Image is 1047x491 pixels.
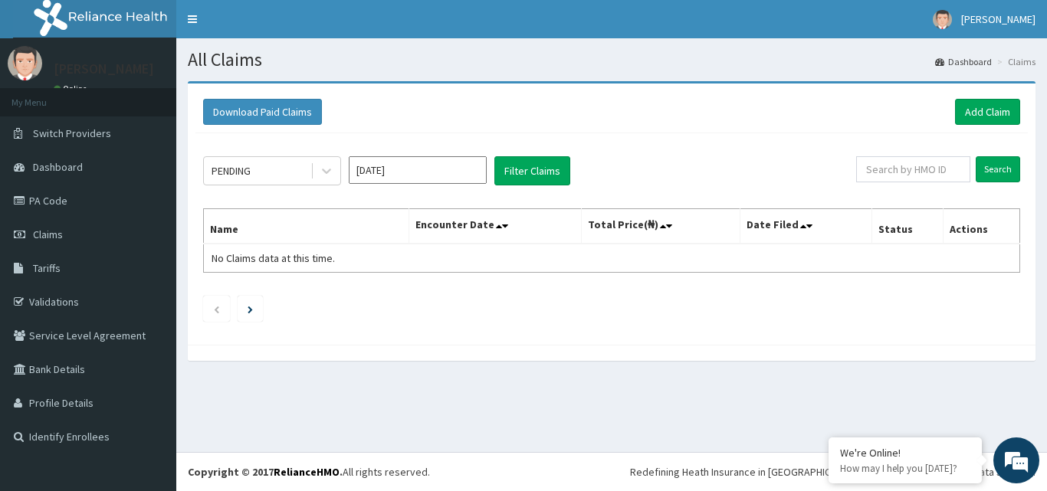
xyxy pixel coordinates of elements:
a: Dashboard [935,55,992,68]
span: Switch Providers [33,126,111,140]
a: Next page [248,302,253,316]
th: Status [872,209,944,244]
a: RelianceHMO [274,465,340,479]
a: Online [54,83,90,94]
input: Select Month and Year [349,156,487,184]
div: PENDING [212,163,251,178]
li: Claims [993,55,1036,68]
a: Previous page [213,302,220,316]
span: Claims [33,227,63,241]
span: [PERSON_NAME] [961,12,1036,26]
p: [PERSON_NAME] [54,62,154,76]
footer: All rights reserved. [176,452,1047,491]
input: Search [976,156,1020,182]
h1: All Claims [188,50,1036,70]
div: We're Online! [840,446,970,460]
button: Download Paid Claims [203,99,322,125]
img: User Image [8,46,42,80]
th: Name [204,209,409,244]
button: Filter Claims [494,156,570,185]
div: Redefining Heath Insurance in [GEOGRAPHIC_DATA] using Telemedicine and Data Science! [630,464,1036,480]
span: Dashboard [33,160,83,174]
p: How may I help you today? [840,462,970,475]
th: Date Filed [740,209,872,244]
th: Total Price(₦) [581,209,740,244]
th: Actions [943,209,1019,244]
a: Add Claim [955,99,1020,125]
img: User Image [933,10,952,29]
strong: Copyright © 2017 . [188,465,343,479]
th: Encounter Date [409,209,581,244]
span: Tariffs [33,261,61,275]
span: No Claims data at this time. [212,251,335,265]
input: Search by HMO ID [856,156,970,182]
